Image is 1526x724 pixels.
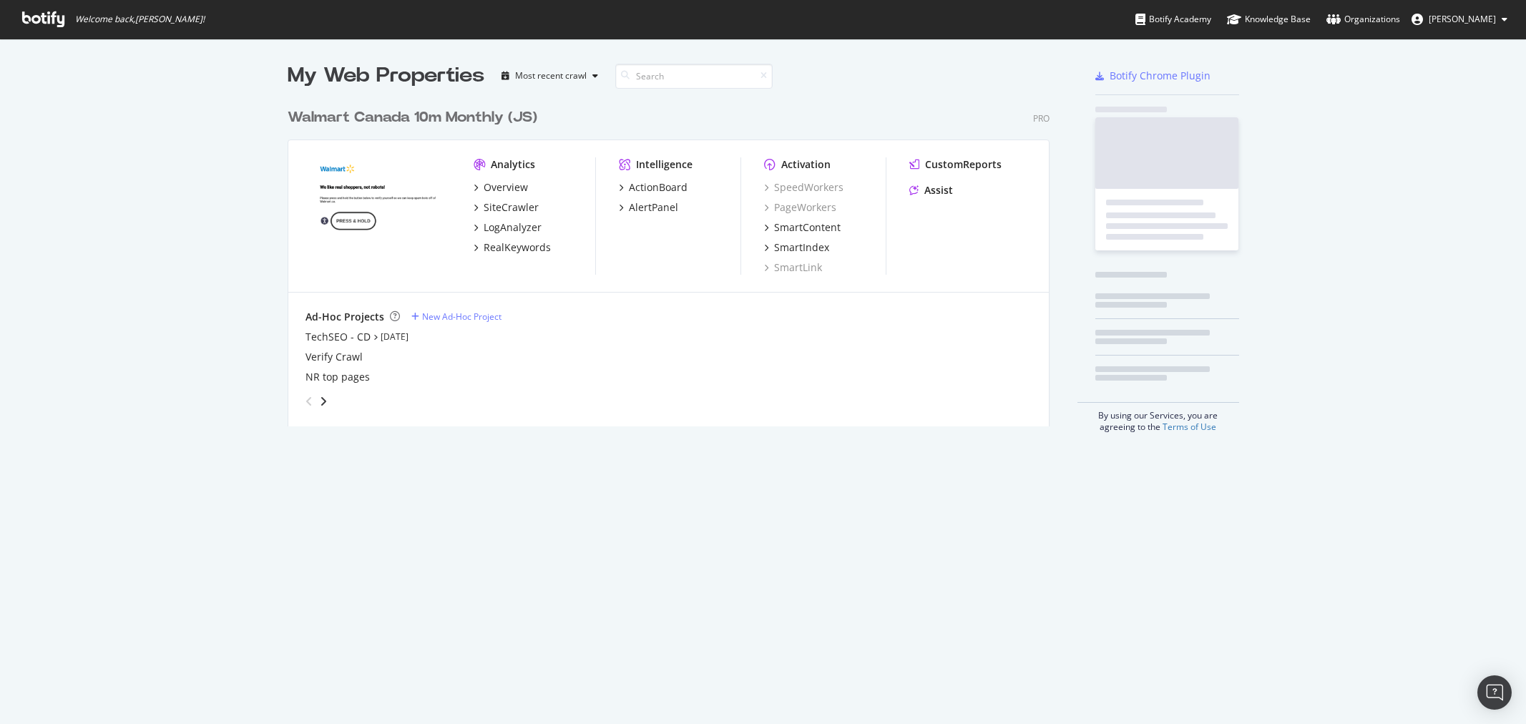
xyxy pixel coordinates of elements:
[75,14,205,25] span: Welcome back, [PERSON_NAME] !
[764,220,841,235] a: SmartContent
[629,200,678,215] div: AlertPanel
[1477,675,1512,710] div: Open Intercom Messenger
[288,90,1061,426] div: grid
[1400,8,1519,31] button: [PERSON_NAME]
[496,64,604,87] button: Most recent crawl
[909,183,953,197] a: Assist
[1326,12,1400,26] div: Organizations
[381,331,409,343] a: [DATE]
[411,310,502,323] a: New Ad-Hoc Project
[774,220,841,235] div: SmartContent
[484,220,542,235] div: LogAnalyzer
[305,310,384,324] div: Ad-Hoc Projects
[1429,13,1496,25] span: Maham Shahid
[909,157,1002,172] a: CustomReports
[619,200,678,215] a: AlertPanel
[1095,69,1210,83] a: Botify Chrome Plugin
[305,370,370,384] a: NR top pages
[764,240,829,255] a: SmartIndex
[491,157,535,172] div: Analytics
[615,64,773,89] input: Search
[781,157,831,172] div: Activation
[1227,12,1311,26] div: Knowledge Base
[305,330,371,344] a: TechSEO - CD
[629,180,688,195] div: ActionBoard
[1077,402,1239,433] div: By using our Services, you are agreeing to the
[484,180,528,195] div: Overview
[474,220,542,235] a: LogAnalyzer
[774,240,829,255] div: SmartIndex
[474,200,539,215] a: SiteCrawler
[1163,421,1216,433] a: Terms of Use
[305,157,451,273] img: walmart.ca
[1110,69,1210,83] div: Botify Chrome Plugin
[764,180,843,195] a: SpeedWorkers
[474,180,528,195] a: Overview
[288,107,537,128] div: Walmart Canada 10m Monthly (JS)
[300,390,318,413] div: angle-left
[474,240,551,255] a: RealKeywords
[1033,112,1050,124] div: Pro
[619,180,688,195] a: ActionBoard
[924,183,953,197] div: Assist
[305,350,363,364] a: Verify Crawl
[764,200,836,215] a: PageWorkers
[484,240,551,255] div: RealKeywords
[422,310,502,323] div: New Ad-Hoc Project
[484,200,539,215] div: SiteCrawler
[515,72,587,80] div: Most recent crawl
[925,157,1002,172] div: CustomReports
[636,157,693,172] div: Intelligence
[288,62,484,90] div: My Web Properties
[318,394,328,409] div: angle-right
[1135,12,1211,26] div: Botify Academy
[764,260,822,275] a: SmartLink
[288,107,543,128] a: Walmart Canada 10m Monthly (JS)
